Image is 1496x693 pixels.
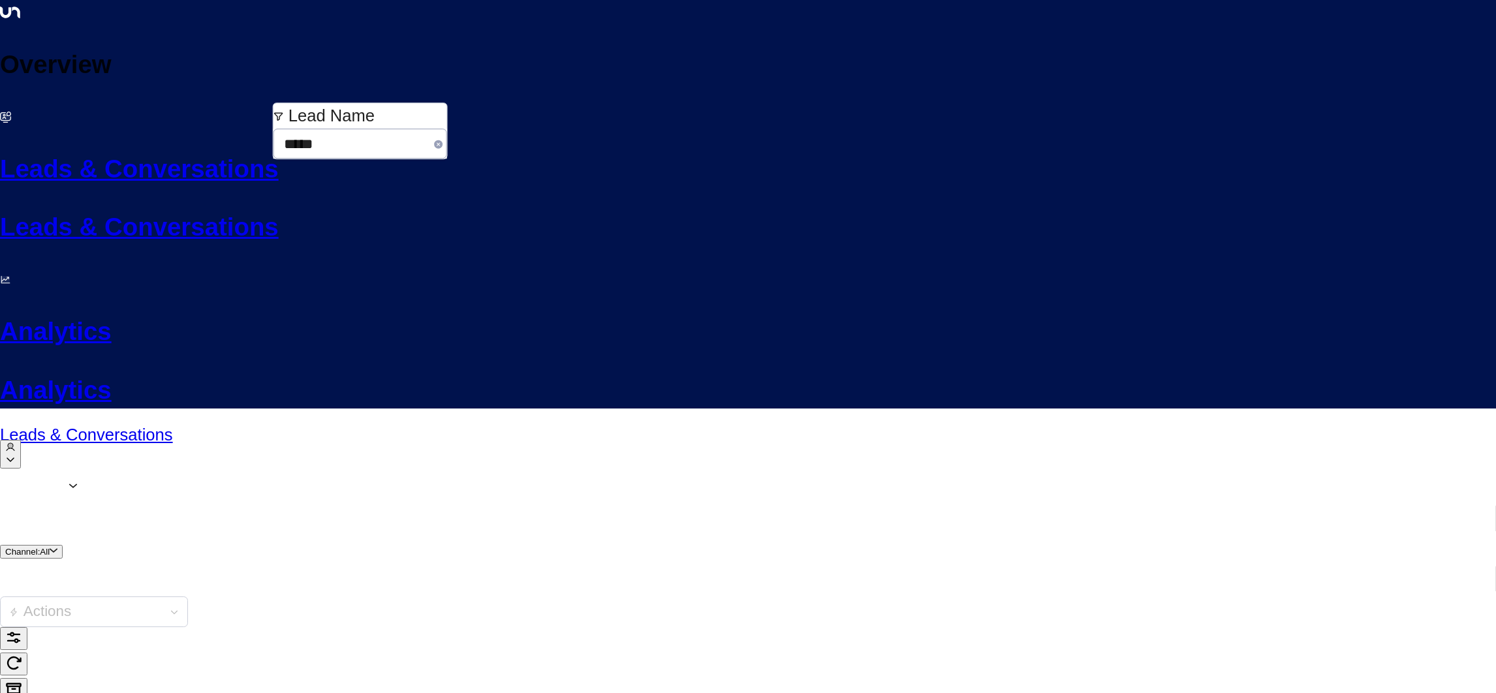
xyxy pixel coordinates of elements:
[5,547,57,557] span: Channel:
[9,478,55,494] span: Agents
[40,547,50,557] span: All
[59,478,67,494] span: 1
[288,107,375,125] span: Lead Name
[9,602,71,621] div: Actions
